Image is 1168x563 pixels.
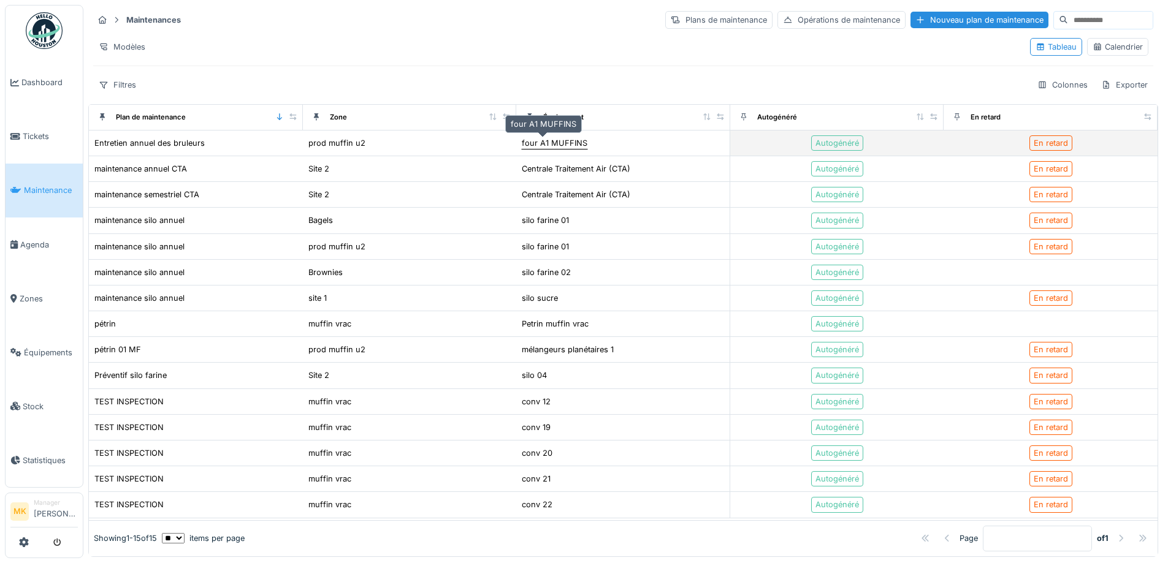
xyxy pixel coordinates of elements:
div: Autogénéré [815,421,859,433]
div: Autogénéré [815,396,859,407]
div: Calendrier [1093,41,1143,53]
a: Tickets [6,110,83,164]
img: Badge_color-CXgf-gQk.svg [26,12,63,49]
a: Agenda [6,217,83,271]
strong: Maintenances [121,14,186,26]
div: prod muffin u2 [308,241,365,252]
div: En retard [1034,396,1068,407]
span: Tickets [23,130,78,142]
a: Maintenance [6,164,83,217]
div: Brownies [308,266,343,278]
div: maintenance annuel CTA [94,163,187,175]
div: prod muffin u2 [308,137,365,149]
div: Préventif silo farine [94,369,167,381]
div: conv 20 [522,447,552,459]
div: En retard [1034,447,1068,459]
div: maintenance silo annuel [94,241,185,252]
div: TEST INSPECTION [94,447,164,459]
div: muffin vrac [308,499,351,510]
div: conv 12 [522,396,551,407]
div: Autogénéré [815,163,859,175]
div: Entretien annuel des bruleurs [94,137,205,149]
div: site 1 [308,292,327,304]
span: Équipements [24,347,78,358]
div: Autogénéré [815,473,859,485]
div: TEST INSPECTION [94,499,164,510]
div: En retard [1034,241,1068,252]
div: conv 21 [522,473,551,485]
div: silo sucre [522,292,558,304]
div: maintenance silo annuel [94,266,185,278]
div: En retard [1034,499,1068,510]
div: muffin vrac [308,447,351,459]
div: Petrin muffin vrac [522,318,589,330]
div: Autogénéré [815,214,859,226]
div: prod muffin u2 [308,344,365,355]
div: silo farine 01 [522,241,569,252]
div: maintenance silo annuel [94,292,185,304]
div: four A1 MUFFINS [522,137,587,149]
div: pétrin [94,318,116,330]
div: En retard [1034,189,1068,200]
span: Zones [20,293,78,304]
a: Équipements [6,325,83,379]
div: Filtres [93,76,142,94]
span: Maintenance [24,184,78,196]
div: pétrin 01 MF [94,344,141,355]
div: Bagels [308,214,333,226]
div: TEST INSPECTION [94,421,164,433]
div: silo 04 [522,369,547,381]
div: Page [960,532,978,544]
div: En retard [971,112,1001,123]
div: maintenance semestriel CTA [94,189,199,200]
span: Statistiques [23,455,78,466]
div: Site 2 [308,163,329,175]
a: MK Manager[PERSON_NAME] [10,498,78,527]
span: Agenda [20,239,78,251]
div: En retard [1034,369,1068,381]
div: muffin vrac [308,318,351,330]
div: silo farine 02 [522,266,571,278]
span: Dashboard [21,77,78,88]
div: Autogénéré [815,189,859,200]
div: four A1 MUFFINS [505,115,582,133]
div: Équipement [543,112,584,123]
div: Centrale Traitement Air (CTA) [522,163,630,175]
div: Centrale Traitement Air (CTA) [522,189,630,200]
div: Autogénéré [815,292,859,304]
div: Autogénéré [815,344,859,355]
div: Nouveau plan de maintenance [910,12,1048,28]
div: Autogénéré [815,137,859,149]
div: Autogénéré [815,241,859,252]
div: Plan de maintenance [116,112,186,123]
div: muffin vrac [308,396,351,407]
div: Showing 1 - 15 of 15 [94,532,157,544]
div: Autogénéré [757,112,797,123]
div: Autogénéré [815,499,859,510]
div: En retard [1034,137,1068,149]
div: Site 2 [308,189,329,200]
div: mélangeurs planétaires 1 [522,344,614,355]
div: Autogénéré [815,447,859,459]
div: Site 2 [308,369,329,381]
div: Tableau [1036,41,1077,53]
a: Dashboard [6,56,83,110]
a: Zones [6,271,83,325]
span: Stock [23,401,78,412]
a: Stock [6,379,83,433]
div: En retard [1034,292,1068,304]
div: Opérations de maintenance [777,11,906,29]
strong: of 1 [1097,532,1109,544]
div: conv 22 [522,499,552,510]
a: Statistiques [6,433,83,487]
li: [PERSON_NAME] [34,498,78,524]
div: Manager [34,498,78,507]
li: MK [10,502,29,521]
div: Autogénéré [815,369,859,381]
div: Exporter [1096,76,1153,94]
div: En retard [1034,473,1068,485]
div: En retard [1034,214,1068,226]
div: TEST INSPECTION [94,473,164,485]
div: Autogénéré [815,318,859,330]
div: En retard [1034,163,1068,175]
